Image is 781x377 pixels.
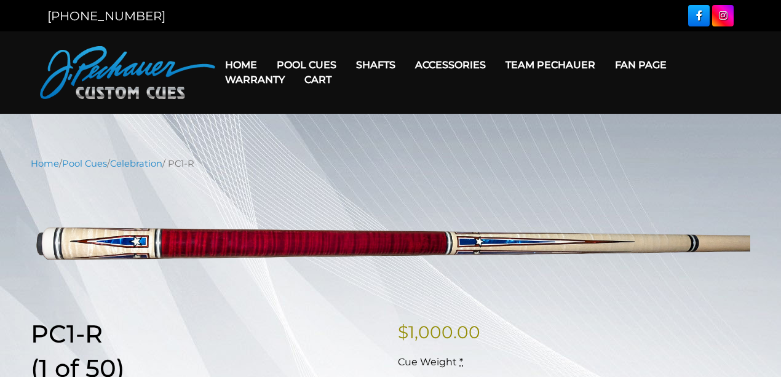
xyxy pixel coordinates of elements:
[215,49,267,81] a: Home
[398,322,408,343] span: $
[62,158,107,169] a: Pool Cues
[215,64,295,95] a: Warranty
[31,319,383,349] h1: PC1-R
[398,356,457,368] span: Cue Weight
[398,322,480,343] bdi: 1,000.00
[31,180,750,300] img: PC1-R.png
[346,49,405,81] a: Shafts
[110,158,162,169] a: Celebration
[47,9,165,23] a: [PHONE_NUMBER]
[405,49,496,81] a: Accessories
[459,356,463,368] abbr: required
[40,46,215,99] img: Pechauer Custom Cues
[605,49,676,81] a: Fan Page
[295,64,341,95] a: Cart
[267,49,346,81] a: Pool Cues
[31,157,750,170] nav: Breadcrumb
[31,158,59,169] a: Home
[496,49,605,81] a: Team Pechauer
